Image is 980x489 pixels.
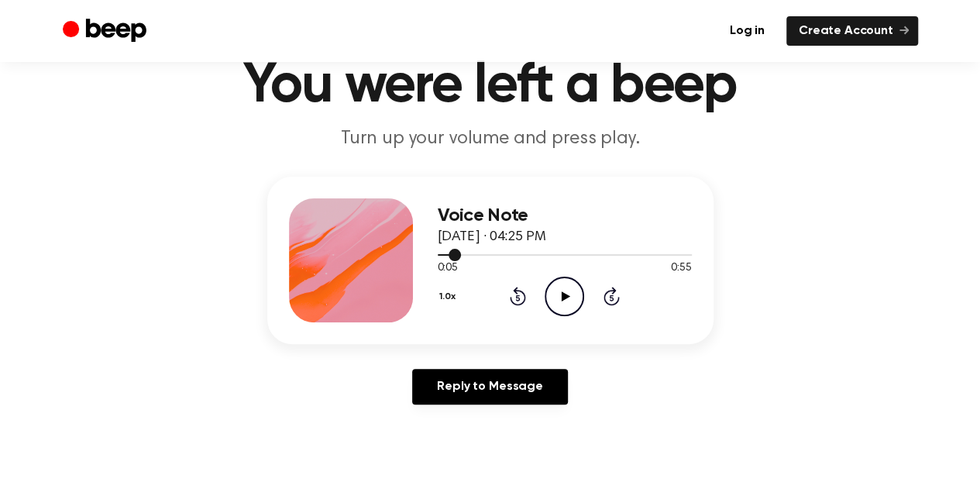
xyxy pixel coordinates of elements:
span: 0:55 [671,260,691,277]
a: Beep [63,16,150,46]
a: Reply to Message [412,369,567,405]
h3: Voice Note [438,205,692,226]
span: [DATE] · 04:25 PM [438,230,546,244]
h1: You were left a beep [94,58,887,114]
p: Turn up your volume and press play. [193,126,788,152]
button: 1.0x [438,284,462,310]
span: 0:05 [438,260,458,277]
a: Log in [717,16,777,46]
a: Create Account [786,16,918,46]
